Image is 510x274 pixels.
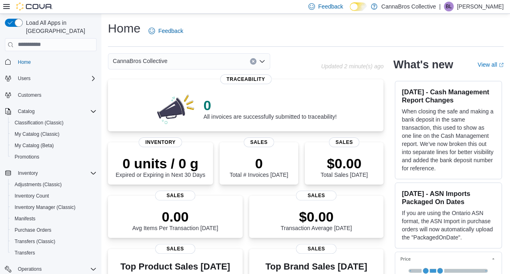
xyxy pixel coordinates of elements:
[11,118,67,128] a: Classification (Classic)
[116,155,205,178] div: Expired or Expiring in Next 30 Days
[230,155,288,172] p: 0
[318,2,343,11] span: Feedback
[15,227,52,233] span: Purchase Orders
[381,2,436,11] p: CannaBros Collective
[296,191,336,200] span: Sales
[11,141,97,150] span: My Catalog (Beta)
[15,204,75,211] span: Inventory Manager (Classic)
[108,20,140,37] h1: Home
[11,191,52,201] a: Inventory Count
[265,262,367,272] h3: Top Brand Sales [DATE]
[402,189,495,206] h3: [DATE] - ASN Imports Packaged On Dates
[121,262,230,272] h3: Top Product Sales [DATE]
[11,214,97,224] span: Manifests
[478,61,504,68] a: View allExternal link
[2,106,100,117] button: Catalog
[11,129,97,139] span: My Catalog (Classic)
[15,193,49,199] span: Inventory Count
[11,180,97,189] span: Adjustments (Classic)
[11,248,38,258] a: Transfers
[15,74,97,83] span: Users
[220,74,271,84] span: Traceability
[18,266,42,272] span: Operations
[15,74,34,83] button: Users
[11,129,63,139] a: My Catalog (Classic)
[18,75,30,82] span: Users
[203,97,336,113] p: 0
[113,56,168,66] span: CannaBros Collective
[203,97,336,120] div: All invoices are successfully submitted to traceability!
[8,179,100,190] button: Adjustments (Classic)
[8,236,100,247] button: Transfers (Classic)
[8,140,100,151] button: My Catalog (Beta)
[321,155,368,178] div: Total Sales [DATE]
[321,63,383,70] p: Updated 2 minute(s) ago
[402,107,495,172] p: When closing the safe and making a bank deposit in the same transaction, this used to show as one...
[2,73,100,84] button: Users
[11,152,97,162] span: Promotions
[155,92,197,125] img: 0
[18,170,38,176] span: Inventory
[8,213,100,224] button: Manifests
[11,191,97,201] span: Inventory Count
[281,209,352,231] div: Transaction Average [DATE]
[11,202,79,212] a: Inventory Manager (Classic)
[11,141,57,150] a: My Catalog (Beta)
[18,92,41,98] span: Customers
[457,2,504,11] p: [PERSON_NAME]
[132,209,218,231] div: Avg Items Per Transaction [DATE]
[139,137,182,147] span: Inventory
[155,191,195,200] span: Sales
[8,247,100,259] button: Transfers
[499,63,504,67] svg: External link
[11,180,65,189] a: Adjustments (Classic)
[23,19,97,35] span: Load All Apps in [GEOGRAPHIC_DATA]
[11,225,55,235] a: Purchase Orders
[8,128,100,140] button: My Catalog (Classic)
[16,2,53,11] img: Cova
[244,137,274,147] span: Sales
[15,90,97,100] span: Customers
[250,58,256,65] button: Clear input
[18,59,31,65] span: Home
[116,155,205,172] p: 0 units / 0 g
[15,264,45,274] button: Operations
[329,137,359,147] span: Sales
[2,56,100,68] button: Home
[158,27,183,35] span: Feedback
[230,155,288,178] div: Total # Invoices [DATE]
[11,237,97,246] span: Transfers (Classic)
[15,142,54,149] span: My Catalog (Beta)
[15,215,35,222] span: Manifests
[296,244,336,254] span: Sales
[145,23,186,39] a: Feedback
[11,237,58,246] a: Transfers (Classic)
[8,190,100,202] button: Inventory Count
[2,167,100,179] button: Inventory
[11,118,97,128] span: Classification (Classic)
[15,264,97,274] span: Operations
[402,88,495,104] h3: [DATE] - Cash Management Report Changes
[350,2,367,11] input: Dark Mode
[8,117,100,128] button: Classification (Classic)
[2,89,100,101] button: Customers
[15,120,64,126] span: Classification (Classic)
[393,58,453,71] h2: What's new
[281,209,352,225] p: $0.00
[15,57,34,67] a: Home
[259,58,265,65] button: Open list of options
[15,90,45,100] a: Customers
[15,168,97,178] span: Inventory
[402,209,495,241] p: If you are using the Ontario ASN format, the ASN Import in purchase orders will now automatically...
[8,224,100,236] button: Purchase Orders
[8,202,100,213] button: Inventory Manager (Classic)
[15,154,39,160] span: Promotions
[15,181,62,188] span: Adjustments (Classic)
[15,250,35,256] span: Transfers
[444,2,454,11] div: Bryan LaPiana
[11,214,39,224] a: Manifests
[15,168,41,178] button: Inventory
[15,107,38,116] button: Catalog
[11,152,43,162] a: Promotions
